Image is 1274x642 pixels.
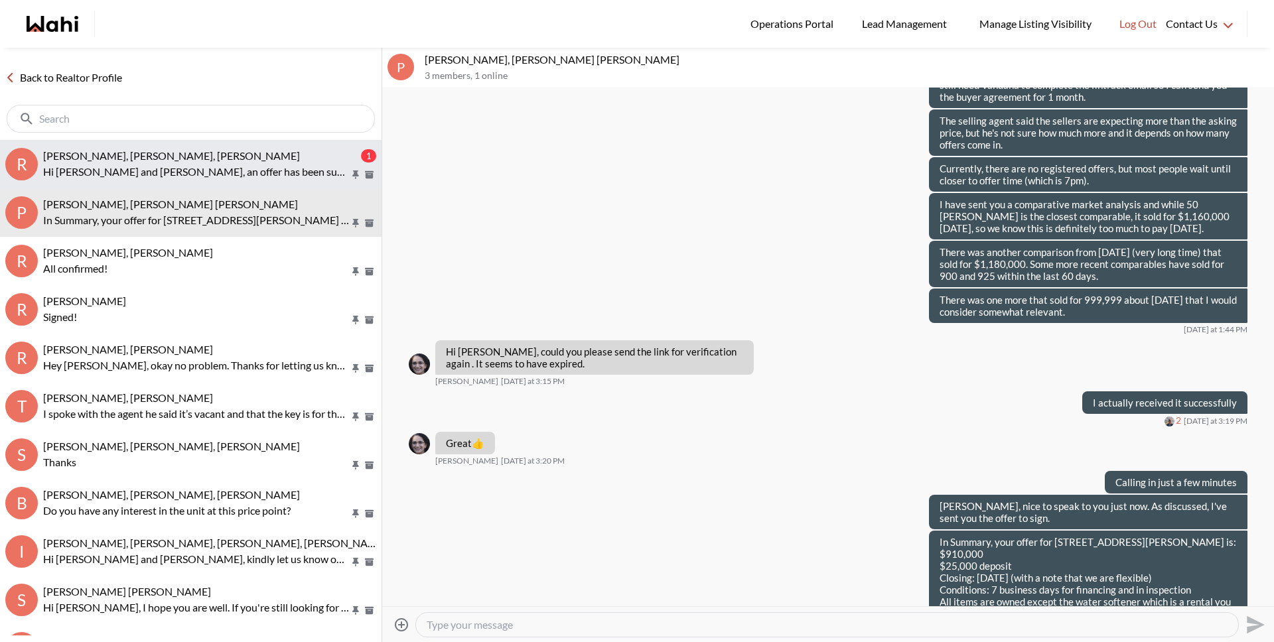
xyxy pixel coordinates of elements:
span: [PERSON_NAME], [PERSON_NAME], [PERSON_NAME] [43,440,300,452]
span: [PERSON_NAME], [PERSON_NAME], [PERSON_NAME], [PERSON_NAME] [43,537,387,549]
div: R [5,148,38,180]
p: Hi [PERSON_NAME] and [PERSON_NAME], kindly let us know once everything is completed [DATE]. [43,551,350,567]
div: R [5,342,38,374]
button: Send [1239,610,1269,639]
span: Lead Management [862,15,952,32]
span: [PERSON_NAME], [PERSON_NAME] [43,391,213,404]
button: Pin [350,169,362,180]
div: P [5,196,38,229]
button: Pin [350,556,362,568]
div: S [5,584,38,616]
p: The selling agent said the sellers are expecting more than the asking price, but he's not sure ho... [940,115,1237,151]
p: Calling in just a few minutes [1115,476,1237,488]
button: Archive [362,218,376,229]
time: 2025-10-06T19:19:26.047Z [1184,416,1247,426]
button: Pin [350,508,362,519]
p: [PERSON_NAME], [PERSON_NAME] [PERSON_NAME] [425,53,1269,66]
div: P [388,54,414,80]
button: Pin [350,605,362,616]
div: T [5,390,38,422]
div: B [5,487,38,519]
span: [PERSON_NAME] [43,294,126,307]
input: Search [39,112,345,125]
span: [PERSON_NAME], [PERSON_NAME] [43,343,213,355]
span: Manage Listing Visibility [975,15,1096,32]
button: Archive [362,363,376,374]
p: Signed! [43,309,350,325]
img: P [1165,417,1174,426]
img: V [409,433,430,454]
p: I have sent you a comparative market analysis and while 50 [PERSON_NAME] is the closest comparabl... [940,198,1237,234]
div: R [5,293,38,326]
p: Great [446,437,484,449]
button: Pin [350,411,362,422]
img: V [409,353,430,375]
div: S [5,438,38,471]
button: Archive [362,460,376,471]
div: 1 [361,149,376,162]
p: Thanks [43,454,350,470]
p: In Summary, your offer for [STREET_ADDRESS][PERSON_NAME] is: $910,000 $25,000 deposit Closing: [D... [940,536,1237,619]
span: 2 [1176,415,1181,426]
button: Pin [350,460,362,471]
span: [PERSON_NAME], [PERSON_NAME] [PERSON_NAME] [43,198,298,210]
div: Vandana Dhar [409,433,430,454]
div: R [5,245,38,277]
p: I spoke with the agent he said it’s vacant and that the key is for the door not the bolt. It is v... [43,406,350,422]
button: Pin [350,314,362,326]
p: Hi [PERSON_NAME], could you please send the link for verification again . It seems to have expired. [446,346,743,369]
button: Archive [362,411,376,422]
p: Hi [PERSON_NAME] and [PERSON_NAME], an offer has been submitted for [STREET_ADDRESS][PERSON_NAME]... [43,164,350,180]
span: Log Out [1119,15,1157,32]
div: Pranav Dhar [1165,417,1174,426]
div: I [5,535,38,568]
div: Vandana Dhar [409,353,430,375]
p: Do you have any interest in the unit at this price point? [43,503,350,519]
textarea: Type your message [427,618,1228,631]
span: [PERSON_NAME] [435,456,498,466]
span: 👍 [472,437,484,449]
p: I actually received it successfully [1093,397,1237,409]
p: In Summary, your offer for [STREET_ADDRESS][PERSON_NAME] is: $910,000 $25,000 deposit Closing: [D... [43,212,350,228]
button: Pin [350,363,362,374]
p: Hi [PERSON_NAME], I hope you are well. If you're still looking for any assistance with the purcha... [43,600,350,615]
p: [PERSON_NAME], nice to speak to you just now. As discussed, I've sent you the offer to sign. [940,500,1237,524]
time: 2025-10-06T19:20:56.841Z [501,456,565,466]
span: [PERSON_NAME] [435,376,498,387]
p: All confirmed! [43,261,350,277]
span: [PERSON_NAME], [PERSON_NAME], [PERSON_NAME] [43,488,300,501]
button: Archive [362,556,376,568]
p: There was one more that sold for 999,999 about [DATE] that I would consider somewhat relevant. [940,294,1237,318]
button: Pin [350,218,362,229]
time: 2025-10-06T17:44:42.116Z [1184,324,1247,335]
p: There was another comparison from [DATE] (very long time) that sold for $1,180,000. Some more rec... [940,246,1237,282]
a: Wahi homepage [27,16,78,32]
span: Operations Portal [750,15,838,32]
p: Hey [PERSON_NAME], okay no problem. Thanks for letting us know. Please don't hesitate to reach ou... [43,357,350,373]
button: Archive [362,266,376,277]
span: [PERSON_NAME], [PERSON_NAME], [PERSON_NAME] [43,149,300,162]
button: Archive [362,314,376,326]
button: Archive [362,169,376,180]
time: 2025-10-06T19:15:13.431Z [501,376,565,387]
button: Pin [350,266,362,277]
button: Archive [362,605,376,616]
button: Archive [362,508,376,519]
p: Currently, there are no registered offers, but most people wait until closer to offer time (which... [940,162,1237,186]
p: 3 members , 1 online [425,70,1269,82]
span: [PERSON_NAME] [PERSON_NAME] [43,585,211,598]
span: [PERSON_NAME], [PERSON_NAME] [43,246,213,259]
